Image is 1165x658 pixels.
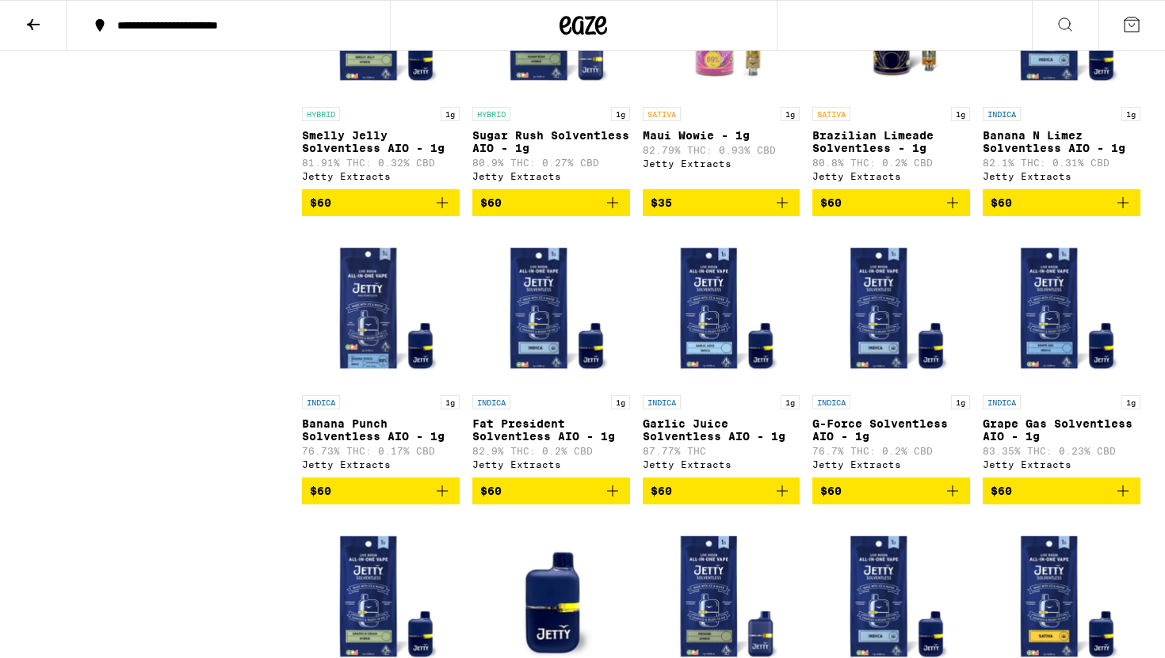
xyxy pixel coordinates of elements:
[643,145,800,155] p: 82.79% THC: 0.93% CBD
[1121,395,1140,409] p: 1g
[611,107,630,121] p: 1g
[812,158,970,168] p: 80.8% THC: 0.2% CBD
[302,229,460,387] img: Jetty Extracts - Banana Punch Solventless AIO - 1g
[983,229,1140,477] a: Open page for Grape Gas Solventless AIO - 1g from Jetty Extracts
[983,171,1140,181] div: Jetty Extracts
[480,485,502,497] span: $60
[983,189,1140,216] button: Add to bag
[1121,107,1140,121] p: 1g
[302,395,340,409] p: INDICA
[983,129,1140,154] p: Banana N Limez Solventless AIO - 1g
[480,196,502,209] span: $60
[643,459,800,470] div: Jetty Extracts
[812,417,970,443] p: G-Force Solventless AIO - 1g
[991,196,1012,209] span: $60
[951,395,970,409] p: 1g
[651,196,672,209] span: $35
[310,485,331,497] span: $60
[812,189,970,216] button: Add to bag
[611,395,630,409] p: 1g
[472,417,630,443] p: Fat President Solventless AIO - 1g
[10,11,114,24] span: Hi. Need any help?
[643,229,800,477] a: Open page for Garlic Juice Solventless AIO - 1g from Jetty Extracts
[472,229,630,477] a: Open page for Fat President Solventless AIO - 1g from Jetty Extracts
[651,485,672,497] span: $60
[812,107,850,121] p: SATIVA
[441,107,460,121] p: 1g
[472,395,510,409] p: INDICA
[983,446,1140,456] p: 83.35% THC: 0.23% CBD
[302,189,460,216] button: Add to bag
[983,459,1140,470] div: Jetty Extracts
[643,446,800,456] p: 87.77% THC
[983,477,1140,504] button: Add to bag
[983,229,1140,387] img: Jetty Extracts - Grape Gas Solventless AIO - 1g
[310,196,331,209] span: $60
[812,459,970,470] div: Jetty Extracts
[812,477,970,504] button: Add to bag
[812,129,970,154] p: Brazilian Limeade Solventless - 1g
[991,485,1012,497] span: $60
[983,417,1140,443] p: Grape Gas Solventless AIO - 1g
[643,477,800,504] button: Add to bag
[472,477,630,504] button: Add to bag
[643,129,800,142] p: Maui Wowie - 1g
[643,395,681,409] p: INDICA
[643,417,800,443] p: Garlic Juice Solventless AIO - 1g
[472,459,630,470] div: Jetty Extracts
[302,171,460,181] div: Jetty Extracts
[781,395,800,409] p: 1g
[983,395,1021,409] p: INDICA
[302,107,340,121] p: HYBRID
[472,129,630,154] p: Sugar Rush Solventless AIO - 1g
[302,129,460,154] p: Smelly Jelly Solventless AIO - 1g
[781,107,800,121] p: 1g
[951,107,970,121] p: 1g
[472,158,630,168] p: 80.9% THC: 0.27% CBD
[302,229,460,477] a: Open page for Banana Punch Solventless AIO - 1g from Jetty Extracts
[643,189,800,216] button: Add to bag
[302,477,460,504] button: Add to bag
[302,158,460,168] p: 81.91% THC: 0.32% CBD
[302,417,460,443] p: Banana Punch Solventless AIO - 1g
[441,395,460,409] p: 1g
[820,196,842,209] span: $60
[820,485,842,497] span: $60
[472,107,510,121] p: HYBRID
[302,446,460,456] p: 76.73% THC: 0.17% CBD
[643,229,800,387] img: Jetty Extracts - Garlic Juice Solventless AIO - 1g
[302,459,460,470] div: Jetty Extracts
[472,446,630,456] p: 82.9% THC: 0.2% CBD
[983,107,1021,121] p: INDICA
[812,171,970,181] div: Jetty Extracts
[812,229,970,477] a: Open page for G-Force Solventless AIO - 1g from Jetty Extracts
[812,446,970,456] p: 76.7% THC: 0.2% CBD
[983,158,1140,168] p: 82.1% THC: 0.31% CBD
[472,189,630,216] button: Add to bag
[472,229,630,387] img: Jetty Extracts - Fat President Solventless AIO - 1g
[812,229,970,387] img: Jetty Extracts - G-Force Solventless AIO - 1g
[643,158,800,169] div: Jetty Extracts
[472,171,630,181] div: Jetty Extracts
[643,107,681,121] p: SATIVA
[812,395,850,409] p: INDICA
